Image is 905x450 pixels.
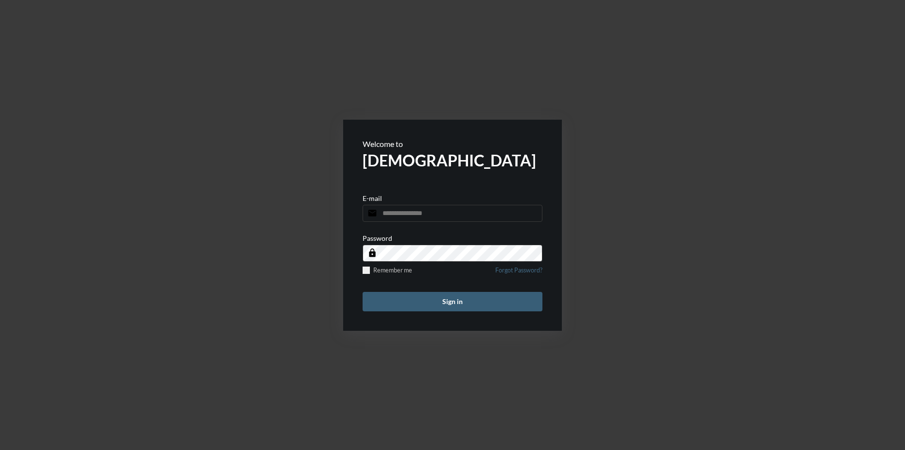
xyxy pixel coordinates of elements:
[363,234,392,242] p: Password
[363,139,542,148] p: Welcome to
[363,151,542,170] h2: [DEMOGRAPHIC_DATA]
[363,194,382,202] p: E-mail
[495,267,542,280] a: Forgot Password?
[363,267,412,274] label: Remember me
[363,292,542,311] button: Sign in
